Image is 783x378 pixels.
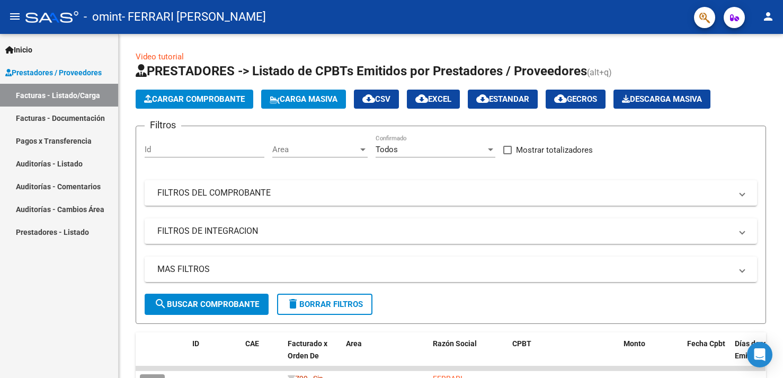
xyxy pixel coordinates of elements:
[362,92,375,105] mat-icon: cloud_download
[136,52,184,61] a: Video tutorial
[136,90,253,109] button: Cargar Comprobante
[468,90,538,109] button: Estandar
[5,44,32,56] span: Inicio
[415,92,428,105] mat-icon: cloud_download
[192,339,199,348] span: ID
[407,90,460,109] button: EXCEL
[735,339,772,360] span: Días desde Emisión
[144,94,245,104] span: Cargar Comprobante
[476,92,489,105] mat-icon: cloud_download
[762,10,775,23] mat-icon: person
[145,118,181,133] h3: Filtros
[145,180,757,206] mat-expansion-panel-header: FILTROS DEL COMPROBANTE
[415,94,451,104] span: EXCEL
[512,339,531,348] span: CPBT
[687,339,725,348] span: Fecha Cpbt
[270,94,337,104] span: Carga Masiva
[272,145,358,154] span: Area
[5,67,102,78] span: Prestadores / Proveedores
[245,339,259,348] span: CAE
[433,339,477,348] span: Razón Social
[346,339,362,348] span: Area
[587,67,612,77] span: (alt+q)
[145,257,757,282] mat-expansion-panel-header: MAS FILTROS
[376,145,398,154] span: Todos
[154,297,167,310] mat-icon: search
[354,90,399,109] button: CSV
[476,94,529,104] span: Estandar
[145,294,269,315] button: Buscar Comprobante
[154,300,259,309] span: Buscar Comprobante
[157,225,732,237] mat-panel-title: FILTROS DE INTEGRACION
[747,342,772,367] div: Open Intercom Messenger
[84,5,122,29] span: - omint
[157,187,732,199] mat-panel-title: FILTROS DEL COMPROBANTE
[613,90,710,109] button: Descarga Masiva
[287,300,363,309] span: Borrar Filtros
[157,263,732,275] mat-panel-title: MAS FILTROS
[145,218,757,244] mat-expansion-panel-header: FILTROS DE INTEGRACION
[261,90,346,109] button: Carga Masiva
[554,92,567,105] mat-icon: cloud_download
[613,90,710,109] app-download-masive: Descarga masiva de comprobantes (adjuntos)
[136,64,587,78] span: PRESTADORES -> Listado de CPBTs Emitidos por Prestadores / Proveedores
[122,5,266,29] span: - FERRARI [PERSON_NAME]
[277,294,372,315] button: Borrar Filtros
[362,94,390,104] span: CSV
[287,297,299,310] mat-icon: delete
[288,339,327,360] span: Facturado x Orden De
[554,94,597,104] span: Gecros
[516,144,593,156] span: Mostrar totalizadores
[546,90,606,109] button: Gecros
[624,339,645,348] span: Monto
[622,94,702,104] span: Descarga Masiva
[8,10,21,23] mat-icon: menu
